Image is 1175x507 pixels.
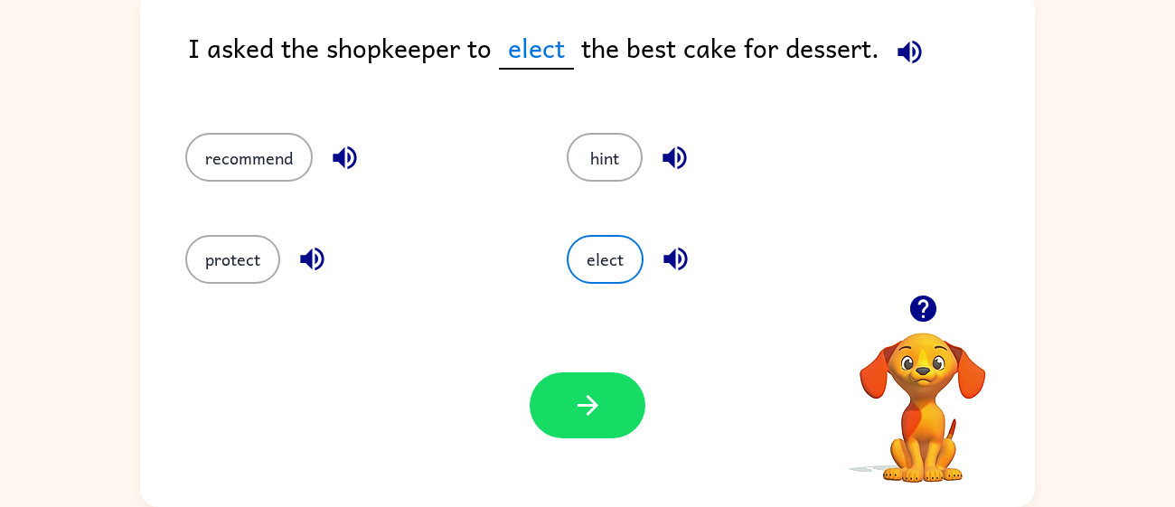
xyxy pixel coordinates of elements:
video: Your browser must support playing .mp4 files to use Literably. Please try using another browser. [832,305,1013,485]
button: hint [567,133,643,182]
button: protect [185,235,280,284]
div: I asked the shopkeeper to the best cake for dessert. [188,27,1035,97]
button: recommend [185,133,313,182]
span: elect [499,27,574,70]
button: elect [567,235,644,284]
